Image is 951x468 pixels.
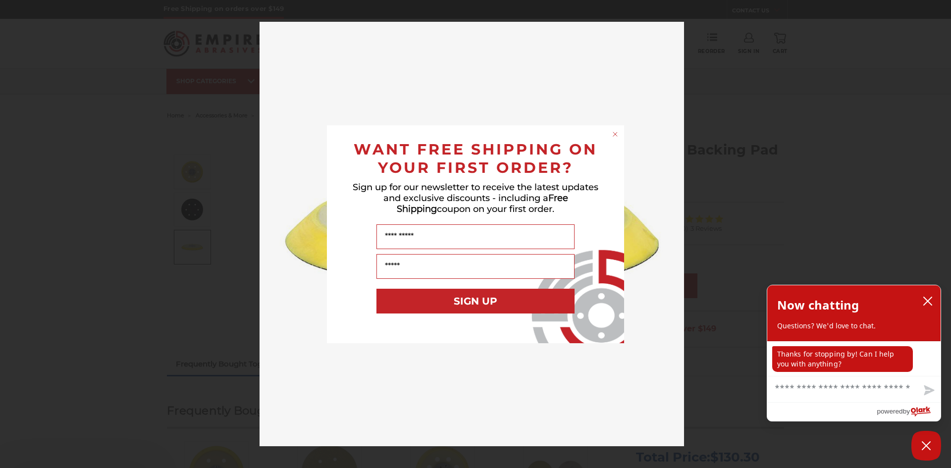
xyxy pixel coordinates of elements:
p: Questions? We'd love to chat. [777,321,931,331]
button: Send message [916,379,941,402]
h2: Now chatting [777,295,859,315]
span: by [903,405,910,417]
p: Thanks for stopping by! Can I help you with anything? [772,346,913,372]
div: chat [767,341,941,376]
span: Free Shipping [397,193,568,214]
div: olark chatbox [767,285,941,421]
span: Sign up for our newsletter to receive the latest updates and exclusive discounts - including a co... [353,182,598,214]
button: SIGN UP [376,289,575,313]
button: Close Chatbox [911,431,941,461]
span: WANT FREE SHIPPING ON YOUR FIRST ORDER? [354,140,597,177]
button: close chatbox [920,294,936,309]
button: Close dialog [610,129,620,139]
a: Powered by Olark [877,403,941,421]
span: powered [877,405,902,417]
